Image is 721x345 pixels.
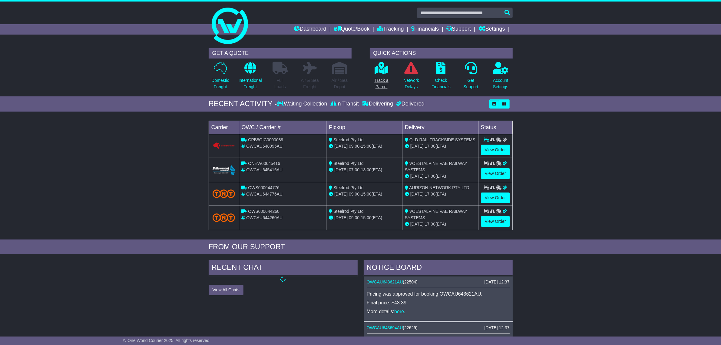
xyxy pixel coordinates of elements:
div: Delivered [395,101,425,107]
div: FROM OUR SUPPORT [209,243,513,251]
span: 07:00 [349,167,359,172]
a: InternationalFreight [238,62,262,93]
span: 22629 [404,325,416,330]
div: In Transit [329,101,360,107]
p: Final price: $43.39. [367,300,510,306]
div: (ETA) [405,191,476,197]
span: OWCAU644776AU [246,192,283,196]
a: Dashboard [294,24,326,35]
span: 22504 [404,280,416,284]
div: [DATE] 12:37 [484,280,509,285]
a: Settings [478,24,505,35]
span: 17:00 [425,192,435,196]
td: Delivery [402,121,478,134]
p: Account Settings [493,77,508,90]
div: (ETA) [405,221,476,227]
span: [DATE] [410,144,424,149]
span: [DATE] [334,167,348,172]
div: Waiting Collection [277,101,329,107]
div: ( ) [367,325,510,330]
a: DomesticFreight [211,62,229,93]
div: Delivering [360,101,395,107]
span: [DATE] [334,144,348,149]
span: 17:00 [425,144,435,149]
span: ONEW00645416 [248,161,280,166]
span: 09:00 [349,215,359,220]
a: NetworkDelays [403,62,419,93]
span: 15:00 [361,215,372,220]
span: Steelrod Pty Ltd [333,137,364,142]
a: OWCAU643621AU [367,280,403,284]
a: GetSupport [463,62,478,93]
div: NOTICE BOARD [364,260,513,276]
a: Financials [411,24,439,35]
td: Status [478,121,512,134]
p: Full Loads [273,77,288,90]
p: Check Financials [432,77,451,90]
img: GetCarrierServiceLogo [213,142,235,149]
a: Track aParcel [374,62,389,93]
div: - (ETA) [329,167,400,173]
a: View Order [481,168,510,179]
img: TNT_Domestic.png [213,213,235,222]
span: OWCAU645416AU [246,167,283,172]
a: Quote/Book [334,24,369,35]
span: [DATE] [410,174,424,179]
div: QUICK ACTIONS [370,48,513,59]
span: Steelrod Pty Ltd [333,185,364,190]
span: 09:00 [349,192,359,196]
img: TNT_Domestic.png [213,189,235,198]
p: Pricing was approved for booking OWCAU643621AU. [367,291,510,297]
p: Track a Parcel [375,77,389,90]
div: RECENT CHAT [209,260,358,276]
span: OWCAU648095AU [246,144,283,149]
div: - (ETA) [329,143,400,149]
p: More details: . [367,309,510,314]
span: VOESTALPINE VAE RAILWAY SYSTEMS [405,209,467,220]
p: Air & Sea Freight [301,77,319,90]
div: RECENT ACTIVITY - [209,99,277,108]
span: QLD RAIL TRACKSIDE SYSTEMS [409,137,475,142]
span: [DATE] [410,222,424,226]
td: OWC / Carrier # [239,121,326,134]
span: VOESTALPINE VAE RAILWAY SYSTEMS [405,161,467,172]
span: Steelrod Pty Ltd [333,209,364,214]
span: CPB8QIC0000089 [248,137,283,142]
p: Get Support [463,77,478,90]
span: [DATE] [410,192,424,196]
span: 17:00 [425,222,435,226]
span: AURIZON NETWORK PTY LTD [409,185,469,190]
div: - (ETA) [329,191,400,197]
a: View Order [481,216,510,227]
a: OWCAU643694AU [367,325,403,330]
div: - (ETA) [329,215,400,221]
a: Tracking [377,24,404,35]
td: Pickup [326,121,402,134]
a: View Order [481,145,510,155]
span: Steelrod Pty Ltd [333,161,364,166]
p: Network Delays [403,77,419,90]
span: 15:00 [361,144,372,149]
div: (ETA) [405,143,476,149]
div: GET A QUOTE [209,48,352,59]
td: Carrier [209,121,239,134]
div: [DATE] 12:37 [484,325,509,330]
span: OWS000644260 [248,209,279,214]
img: Followmont_Transport.png [213,165,235,175]
a: Support [446,24,471,35]
div: ( ) [367,280,510,285]
a: here [394,309,404,314]
span: OWCAU644260AU [246,215,283,220]
a: AccountSettings [493,62,509,93]
div: (ETA) [405,173,476,179]
p: International Freight [239,77,262,90]
span: 17:00 [425,174,435,179]
span: OWS000644776 [248,185,279,190]
span: 15:00 [361,192,372,196]
span: 13:00 [361,167,372,172]
span: [DATE] [334,215,348,220]
span: 09:00 [349,144,359,149]
span: © One World Courier 2025. All rights reserved. [123,338,211,343]
a: CheckFinancials [431,62,451,93]
button: View All Chats [209,285,243,295]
